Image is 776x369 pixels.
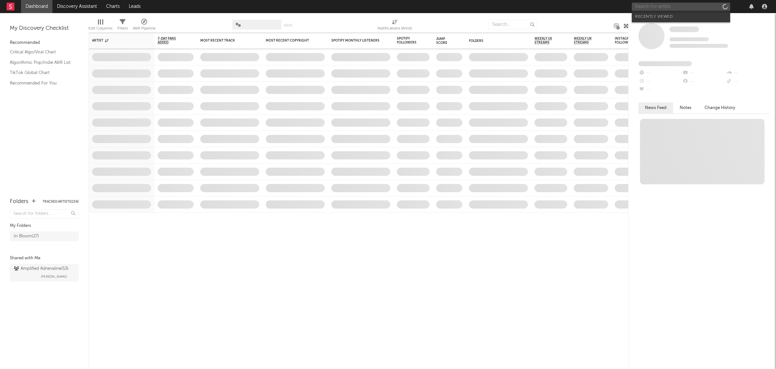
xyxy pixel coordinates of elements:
[384,37,390,44] button: Filter by Spotify Monthly Listeners
[88,16,112,35] div: Edit Columns
[638,69,682,77] div: --
[10,69,72,76] a: TikTok Global Chart
[638,61,692,66] span: Fans Added by Platform
[10,198,29,206] div: Folders
[726,77,769,86] div: --
[489,20,538,29] input: Search...
[10,48,72,56] a: Critical Algo/Viral Chart
[284,24,292,27] button: Save
[378,16,412,35] div: Notifications (Artist)
[88,25,112,32] div: Edit Columns
[638,77,682,86] div: --
[14,265,68,273] div: Amplified Adrenaline ( 53 )
[574,37,598,45] span: Weekly UK Streams
[10,59,72,66] a: Algorithmic Pop/Indie A&R List
[10,209,79,219] input: Search for folders...
[200,39,249,43] div: Most Recent Track
[133,16,156,35] div: A&R Pipeline
[318,37,325,44] button: Filter by Most Recent Copyright
[10,231,79,241] a: In Bloom(27)
[682,77,726,86] div: --
[43,200,79,203] button: Tracked Artists(134)
[669,44,728,48] span: 0 fans last week
[158,37,184,45] span: 7-Day Fans Added
[92,39,141,43] div: Artist
[253,37,259,44] button: Filter by Most Recent Track
[669,37,709,41] span: Tracking Since: [DATE]
[673,102,698,113] button: Notes
[10,39,79,47] div: Recommended
[266,39,315,43] div: Most Recent Copyright
[521,38,528,44] button: Filter by Folders
[615,37,638,45] div: Instagram Followers
[682,69,726,77] div: --
[469,39,518,43] div: Folders
[145,37,151,44] button: Filter by Artist
[10,254,79,262] div: Shared with Me
[698,102,742,113] button: Change History
[456,38,462,44] button: Filter by Jump Score
[397,37,420,45] div: Spotify Followers
[10,80,72,87] a: Recommended For You
[133,25,156,32] div: A&R Pipeline
[117,25,128,32] div: Filters
[41,273,67,281] span: [PERSON_NAME]
[534,37,557,45] span: Weekly US Streams
[10,264,79,282] a: Amplified Adrenaline(53)[PERSON_NAME]
[331,39,380,43] div: Spotify Monthly Listeners
[187,37,194,44] button: Filter by 7-Day Fans Added
[602,37,608,44] button: Filter by Weekly UK Streams
[635,13,727,21] div: Recently Viewed
[669,27,699,32] span: Some Artist
[632,3,730,11] input: Search for artists
[378,25,412,32] div: Notifications (Artist)
[117,16,128,35] div: Filters
[10,222,79,230] div: My Folders
[10,25,79,32] div: My Discovery Checklist
[436,37,453,45] div: Jump Score
[669,26,699,33] a: Some Artist
[638,102,673,113] button: News Feed
[561,37,567,44] button: Filter by Weekly US Streams
[726,69,769,77] div: --
[14,232,39,240] div: In Bloom ( 27 )
[423,37,430,44] button: Filter by Spotify Followers
[638,86,682,94] div: --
